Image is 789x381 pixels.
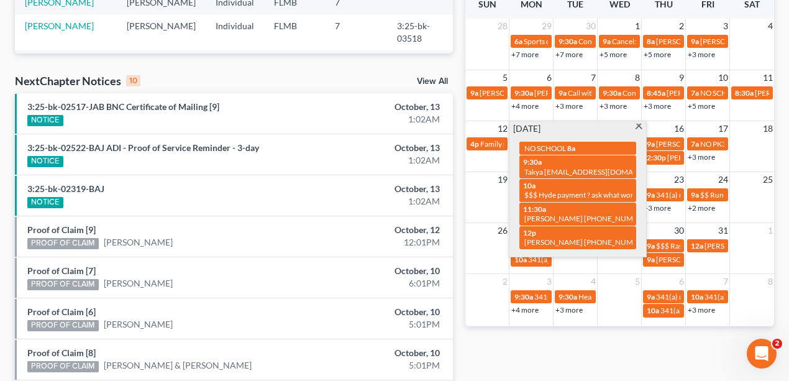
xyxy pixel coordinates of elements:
[27,361,99,372] div: PROOF OF CLAIM
[647,292,655,301] span: 9a
[717,223,729,238] span: 31
[311,265,440,277] div: October, 10
[311,101,440,113] div: October, 13
[691,88,699,98] span: 7a
[523,228,536,237] span: 12p
[545,274,553,289] span: 3
[470,139,479,149] span: 4p
[524,214,650,223] span: [PERSON_NAME] [PHONE_NUMBER]
[634,274,641,289] span: 5
[27,197,63,208] div: NOTICE
[656,37,782,46] span: [PERSON_NAME] [PHONE_NUMBER]
[534,88,785,98] span: [PERSON_NAME] [EMAIL_ADDRESS][DOMAIN_NAME] [PHONE_NUMBER]
[644,50,671,59] a: +5 more
[656,139,783,149] span: [PERSON_NAME] JCRM training day ??
[647,306,659,315] span: 10a
[634,70,641,85] span: 8
[524,37,596,46] span: Sports dress down day
[717,172,729,187] span: 24
[511,101,539,111] a: +4 more
[496,121,509,136] span: 12
[559,292,577,301] span: 9:30a
[514,255,527,264] span: 10a
[667,153,726,162] span: [PERSON_NAME]
[762,70,774,85] span: 11
[559,37,577,46] span: 9:30a
[524,190,655,200] span: $$$ Hyde payment ? ask what works best
[559,88,567,98] span: 9a
[688,50,715,59] a: +3 more
[311,306,440,318] div: October, 10
[27,224,96,235] a: Proof of Claim [9]
[567,144,575,153] span: 8a
[691,37,699,46] span: 9a
[311,113,440,126] div: 1:02AM
[27,238,99,249] div: PROOF OF CLAIM
[514,37,522,46] span: 6a
[612,37,748,46] span: Cancel: DC Dental Appt [PERSON_NAME]
[387,14,453,50] td: 3:25-bk-03518
[501,70,509,85] span: 5
[27,156,63,167] div: NOTICE
[555,50,583,59] a: +7 more
[678,70,685,85] span: 9
[523,181,536,190] span: 10a
[762,121,774,136] span: 18
[578,292,775,301] span: Hearing for Oakcies [PERSON_NAME] and [PERSON_NAME]
[25,21,94,31] a: [PERSON_NAME]
[717,70,729,85] span: 10
[27,183,104,194] a: 3:25-bk-02319-BAJ
[585,19,597,34] span: 30
[667,88,782,98] span: [PERSON_NAME] in person for 341
[555,305,583,314] a: +3 more
[688,203,715,213] a: +2 more
[603,88,621,98] span: 9:30a
[656,241,766,250] span: $$$ Rashaud Last payment ? $300
[603,37,611,46] span: 9a
[762,172,774,187] span: 25
[311,183,440,195] div: October, 13
[688,152,715,162] a: +3 more
[688,305,715,314] a: +3 more
[311,347,440,359] div: October, 10
[480,139,526,149] span: Family photos
[700,88,742,98] span: NO SCHOOL
[264,14,325,50] td: FLMB
[206,14,264,50] td: Individual
[104,236,173,249] a: [PERSON_NAME]
[691,139,699,149] span: 7a
[27,306,96,317] a: Proof of Claim [6]
[590,274,597,289] span: 4
[691,292,703,301] span: 10a
[673,172,685,187] span: 23
[555,101,583,111] a: +3 more
[470,88,478,98] span: 9a
[311,142,440,154] div: October, 13
[673,223,685,238] span: 30
[540,19,553,34] span: 29
[524,144,566,153] span: NO SCHOOL
[104,359,252,372] a: [PERSON_NAME] & [PERSON_NAME]
[514,88,533,98] span: 9:30a
[722,274,729,289] span: 7
[104,318,173,331] a: [PERSON_NAME]
[767,274,774,289] span: 8
[27,115,63,126] div: NOTICE
[264,50,325,86] td: FLMB
[568,88,655,98] span: Call with [PERSON_NAME]
[524,167,668,177] span: Takya [EMAIL_ADDRESS][DOMAIN_NAME]
[311,236,440,249] div: 12:01PM
[644,203,671,213] a: +3 more
[644,101,671,111] a: +3 more
[496,19,509,34] span: 28
[691,190,699,200] span: 9a
[747,339,777,369] iframe: Intercom live chat
[511,305,539,314] a: +4 more
[767,19,774,34] span: 4
[647,255,655,264] span: 9a
[417,77,448,86] a: View All
[117,14,206,50] td: [PERSON_NAME]
[545,70,553,85] span: 6
[647,190,655,200] span: 9a
[15,73,140,88] div: NextChapter Notices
